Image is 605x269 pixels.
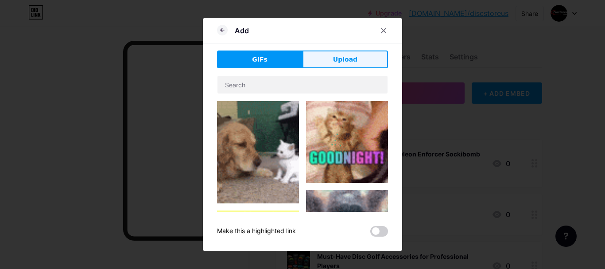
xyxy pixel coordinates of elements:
[333,55,357,64] span: Upload
[217,101,299,203] img: Gihpy
[217,51,302,68] button: GIFs
[302,51,388,68] button: Upload
[217,226,296,237] div: Make this a highlighted link
[306,101,388,183] img: Gihpy
[252,55,268,64] span: GIFs
[235,25,249,36] div: Add
[217,76,388,94] input: Search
